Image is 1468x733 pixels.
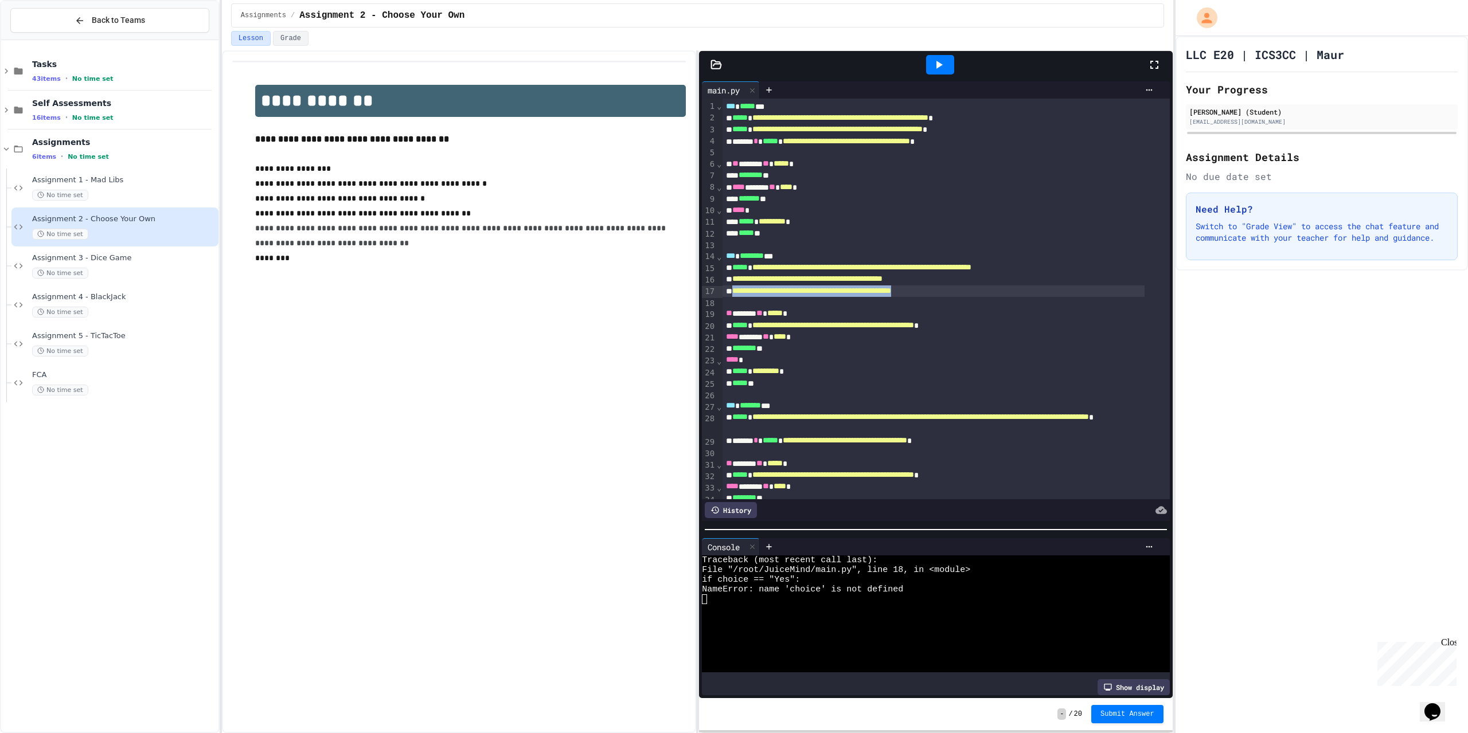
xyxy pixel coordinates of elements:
span: Fold line [716,183,722,192]
span: 43 items [32,75,61,83]
span: No time set [32,346,88,356]
p: Switch to "Grade View" to access the chat feature and communicate with your teacher for help and ... [1196,221,1448,244]
span: Fold line [716,483,722,492]
div: 27 [702,402,716,413]
span: Assignment 4 - BlackJack [32,292,216,302]
div: 5 [702,147,716,159]
span: Back to Teams [92,14,145,26]
span: / [1068,710,1072,719]
div: Console [702,538,760,555]
div: 10 [702,205,716,217]
h1: LLC E20 | ICS3CC | Maur [1186,46,1344,62]
div: 25 [702,379,716,390]
span: Fold line [716,252,722,261]
span: Assignments [241,11,286,20]
span: Assignment 5 - TicTacToe [32,331,216,341]
div: main.py [702,81,760,99]
div: 7 [702,170,716,182]
span: Assignment 2 - Choose Your Own [299,9,464,22]
span: • [65,74,68,83]
div: [EMAIL_ADDRESS][DOMAIN_NAME] [1189,117,1454,126]
span: Fold line [716,356,722,366]
div: 24 [702,367,716,379]
span: NameError: name 'choice' is not defined [702,585,903,594]
span: if choice == "Yes": [702,575,800,585]
div: 34 [702,495,716,506]
div: 20 [702,321,716,332]
div: 13 [702,240,716,252]
button: Submit Answer [1091,705,1164,723]
span: Tasks [32,59,216,69]
div: 26 [702,390,716,402]
div: 8 [702,182,716,193]
div: 9 [702,194,716,205]
span: Submit Answer [1100,710,1154,719]
span: Fold line [716,101,722,111]
div: 31 [702,460,716,471]
h2: Assignment Details [1186,149,1458,165]
span: / [291,11,295,20]
button: Grade [273,31,309,46]
div: 4 [702,136,716,147]
iframe: chat widget [1420,687,1457,722]
div: 6 [702,159,716,170]
span: No time set [72,75,114,83]
button: Lesson [231,31,271,46]
div: 28 [702,413,716,437]
div: 22 [702,344,716,355]
div: 21 [702,332,716,344]
span: Assignment 2 - Choose Your Own [32,214,216,224]
span: - [1057,708,1066,720]
span: Fold line [716,460,722,469]
div: 3 [702,124,716,136]
span: No time set [68,153,109,160]
span: Fold line [716,402,722,411]
span: 16 items [32,114,61,121]
span: Assignments [32,137,216,147]
span: No time set [32,229,88,240]
span: No time set [32,268,88,279]
div: 33 [702,483,716,494]
div: Chat with us now!Close [5,5,79,73]
div: [PERSON_NAME] (Student) [1189,107,1454,117]
div: 18 [702,298,716,309]
span: • [65,113,68,122]
div: History [705,502,757,518]
span: No time set [72,114,114,121]
div: 17 [702,286,716,297]
span: Assignment 1 - Mad Libs [32,175,216,185]
div: Show display [1098,679,1170,695]
div: 16 [702,275,716,286]
div: 30 [702,448,716,460]
div: 11 [702,217,716,228]
span: Self Assessments [32,98,216,108]
span: 6 items [32,153,56,160]
div: 1 [702,101,716,112]
span: File "/root/JuiceMind/main.py", line 18, in <module> [702,565,970,575]
button: Back to Teams [10,8,209,33]
div: No due date set [1186,170,1458,183]
span: • [61,152,63,161]
h3: Need Help? [1196,202,1448,216]
div: 2 [702,112,716,124]
div: 12 [702,229,716,240]
span: FCA [32,370,216,380]
span: 20 [1074,710,1082,719]
div: My Account [1185,5,1220,31]
iframe: chat widget [1373,637,1457,686]
span: No time set [32,385,88,395]
span: Fold line [716,159,722,168]
span: No time set [32,307,88,317]
h2: Your Progress [1186,81,1458,97]
span: Fold line [716,206,722,215]
span: Traceback (most recent call last): [702,555,877,565]
span: No time set [32,190,88,201]
div: 23 [702,355,716,367]
div: Console [702,541,745,553]
div: 14 [702,251,716,262]
div: 32 [702,471,716,483]
span: Assignment 3 - Dice Game [32,253,216,263]
div: 15 [702,263,716,275]
div: main.py [702,84,745,96]
div: 19 [702,309,716,320]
